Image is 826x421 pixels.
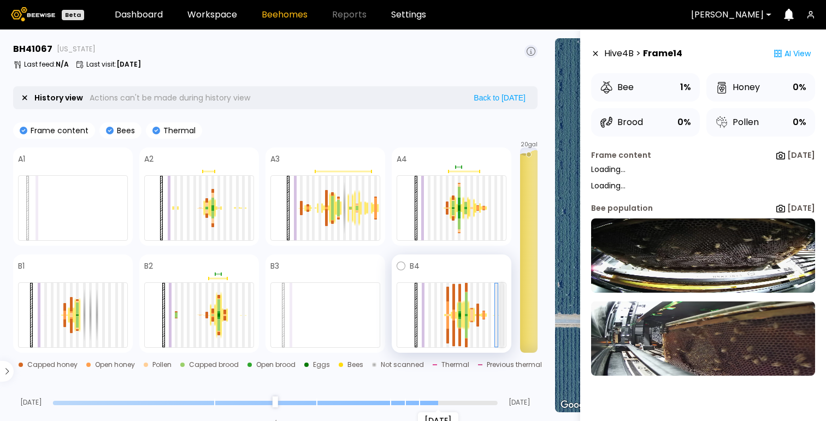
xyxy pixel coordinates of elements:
div: Pollen [715,116,759,129]
div: 0% [793,115,806,130]
p: Frame content [27,127,88,134]
b: [DATE] [787,203,815,214]
img: Beewise logo [11,7,55,21]
h4: B3 [270,262,279,270]
h4: A2 [144,155,154,163]
b: [DATE] [116,60,141,69]
div: 1% [680,80,691,95]
span: 20 gal [521,142,538,147]
a: Settings [391,10,426,19]
div: Capped honey [27,361,78,368]
div: Open honey [95,361,135,368]
p: Loading... [591,165,815,173]
div: Capped brood [189,361,239,368]
div: Pollen [152,361,172,368]
h4: A3 [270,155,280,163]
h4: B4 [410,262,420,270]
h4: B1 [18,262,25,270]
h4: A1 [18,155,25,163]
div: Honey [715,81,760,94]
div: AI View [769,43,815,64]
span: [DATE] [13,399,49,406]
p: Last feed : [24,61,69,68]
p: Thermal [160,127,196,134]
div: Hive 4 B > [604,43,682,64]
a: Beehomes [262,10,308,19]
h3: BH 41067 [13,45,52,54]
h4: B2 [144,262,153,270]
a: Открыть эту область в Google Картах (в новом окне) [558,398,594,412]
span: [DATE] [502,399,538,406]
a: Workspace [187,10,237,19]
p: Bees [114,127,135,134]
p: Loading... [591,182,815,189]
button: Back to [DATE] [470,93,529,103]
h4: A4 [397,155,407,163]
b: [DATE] [787,150,815,161]
div: Bees [347,361,363,368]
div: Bee population [591,203,653,214]
strong: Frame 14 [643,47,682,60]
div: Previous thermal [487,361,542,368]
div: Beta [62,10,84,20]
div: Open brood [256,361,296,368]
div: Bee [600,81,634,94]
div: 0% [677,115,691,130]
a: Dashboard [115,10,163,19]
img: 20250807_155923_-0700-b-2621-front-41067-AHXCXHXN.jpg [591,218,815,293]
div: Eggs [313,361,330,368]
p: Actions can't be made during history view [90,94,250,102]
div: Frame content [591,150,651,161]
span: [US_STATE] [57,46,96,52]
div: Brood [600,116,643,129]
img: Google [558,398,594,412]
p: Last visit : [86,61,141,68]
div: 0% [793,80,806,95]
span: Reports [332,10,367,19]
p: History view [34,94,83,102]
img: 20250807_155924_-0700-b-2621-back-41067-AHXCXHXN.jpg [591,301,815,376]
div: Thermal [441,361,469,368]
b: N/A [56,60,69,69]
div: Not scanned [381,361,424,368]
